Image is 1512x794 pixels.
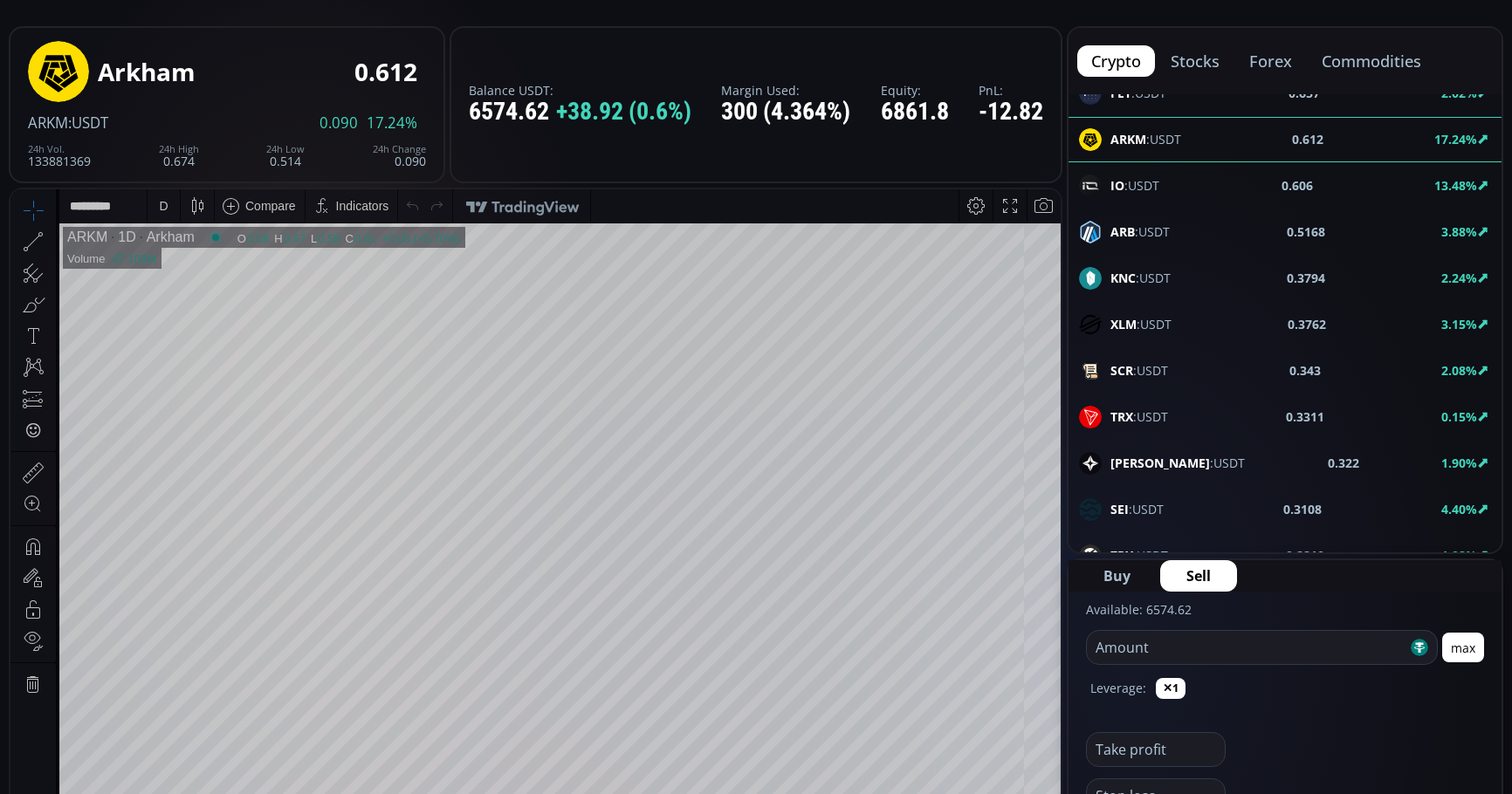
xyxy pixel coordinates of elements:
[1110,315,1172,333] span: :USDT
[851,702,935,715] span: 04:31:50 (UTC)
[57,63,94,76] div: Volume
[1441,270,1477,286] b: 2.24%
[1077,560,1157,592] button: Buy
[197,40,213,56] div: Market open
[57,40,97,56] div: ARKM
[126,40,184,56] div: Arkham
[172,702,186,715] div: 5d
[266,144,305,168] div: 0.514
[1289,361,1321,380] b: 0.343
[264,43,272,56] div: H
[1110,316,1137,332] b: XLM
[148,10,157,24] div: D
[113,702,130,715] div: 3m
[1077,45,1155,77] button: crypto
[1110,500,1164,518] span: :USDT
[881,99,949,126] div: 6861.8
[28,144,91,168] div: 133881369
[326,10,379,24] div: Indicators
[101,63,146,76] div: 47.108M
[1110,361,1168,380] span: :USDT
[1110,454,1245,472] span: :USDT
[1441,547,1477,564] b: 1.08%
[28,113,68,133] span: ARKM
[1441,501,1477,517] b: 4.40%
[307,43,329,56] div: 0.58
[159,144,199,154] div: 24h High
[988,702,1005,715] div: log
[344,43,366,56] div: 0.61
[1441,362,1477,379] b: 2.08%
[320,115,358,131] span: 0.090
[1286,407,1324,426] b: 0.3311
[367,115,417,131] span: 17.24%
[1441,316,1477,332] b: 3.15%
[469,99,691,126] div: 6574.62
[227,43,237,56] div: O
[1110,501,1129,517] b: SEI
[979,99,1043,126] div: -12.82
[1110,455,1210,471] b: [PERSON_NAME]
[68,113,108,133] span: :USDT
[335,43,344,56] div: C
[371,43,450,56] div: +0.03 (+5.70%)
[159,144,199,168] div: 0.674
[40,651,48,674] div: Hide Drawings Toolbar
[88,702,101,715] div: 1y
[1308,45,1435,77] button: commodities
[1110,408,1133,425] b: TRX
[1328,454,1359,472] b: 0.322
[881,84,949,97] label: Equity:
[1288,315,1326,333] b: 0.3762
[1110,222,1170,241] span: :USDT
[845,692,941,725] button: 04:31:50 (UTC)
[237,43,258,56] div: 0.58
[1441,408,1477,425] b: 0.15%
[273,43,295,56] div: 0.67
[16,233,30,250] div: 
[1110,176,1159,195] span: :USDT
[469,84,691,97] label: Balance USDT:
[373,144,426,154] div: 24h Change
[1441,223,1477,240] b: 3.88%
[234,692,262,725] div: Go to
[373,144,426,168] div: 0.090
[1110,407,1168,426] span: :USDT
[1282,176,1313,195] b: 0.606
[1442,633,1484,662] button: max
[1441,455,1477,471] b: 1.90%
[979,84,1043,97] label: PnL:
[1283,500,1322,518] b: 0.3108
[721,84,850,97] label: Margin Used:
[1235,45,1306,77] button: forex
[1103,565,1131,586] span: Buy
[197,702,211,715] div: 1d
[1110,223,1135,240] b: ARB
[1017,702,1041,715] div: auto
[1090,679,1146,697] label: Leverage:
[982,692,1011,725] div: Toggle Log Scale
[1157,45,1234,77] button: stocks
[266,144,305,154] div: 24h Low
[300,43,307,56] div: L
[721,99,850,126] div: 300 (4.364%)
[97,40,125,56] div: 1D
[63,702,76,715] div: 5y
[1110,269,1171,287] span: :USDT
[354,58,417,86] div: 0.612
[1287,269,1325,287] b: 0.3794
[98,58,196,86] div: Arkham
[1110,362,1133,379] b: SCR
[235,10,285,24] div: Compare
[1011,692,1047,725] div: Toggle Auto Scale
[958,692,982,725] div: Toggle Percentage
[1186,565,1211,586] span: Sell
[1110,177,1124,194] b: IO
[1287,222,1325,241] b: 0.5168
[1110,547,1133,564] b: ZRX
[142,702,159,715] div: 1m
[1434,177,1477,194] b: 13.48%
[1110,270,1136,286] b: KNC
[28,144,91,154] div: 24h Vol.
[1160,560,1237,592] button: Sell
